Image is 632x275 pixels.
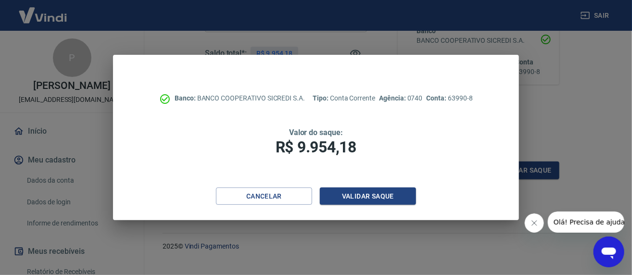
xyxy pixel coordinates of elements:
[216,187,312,205] button: Cancelar
[379,94,407,102] span: Agência:
[289,128,343,137] span: Valor do saque:
[320,187,416,205] button: Validar saque
[175,94,197,102] span: Banco:
[6,7,81,14] span: Olá! Precisa de ajuda?
[525,213,544,233] iframe: Fechar mensagem
[427,93,473,103] p: 63990-8
[313,93,375,103] p: Conta Corrente
[313,94,330,102] span: Tipo:
[379,93,422,103] p: 0740
[276,138,356,156] span: R$ 9.954,18
[175,93,305,103] p: BANCO COOPERATIVO SICREDI S.A.
[427,94,448,102] span: Conta:
[548,212,624,233] iframe: Mensagem da empresa
[594,237,624,267] iframe: Botão para abrir a janela de mensagens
